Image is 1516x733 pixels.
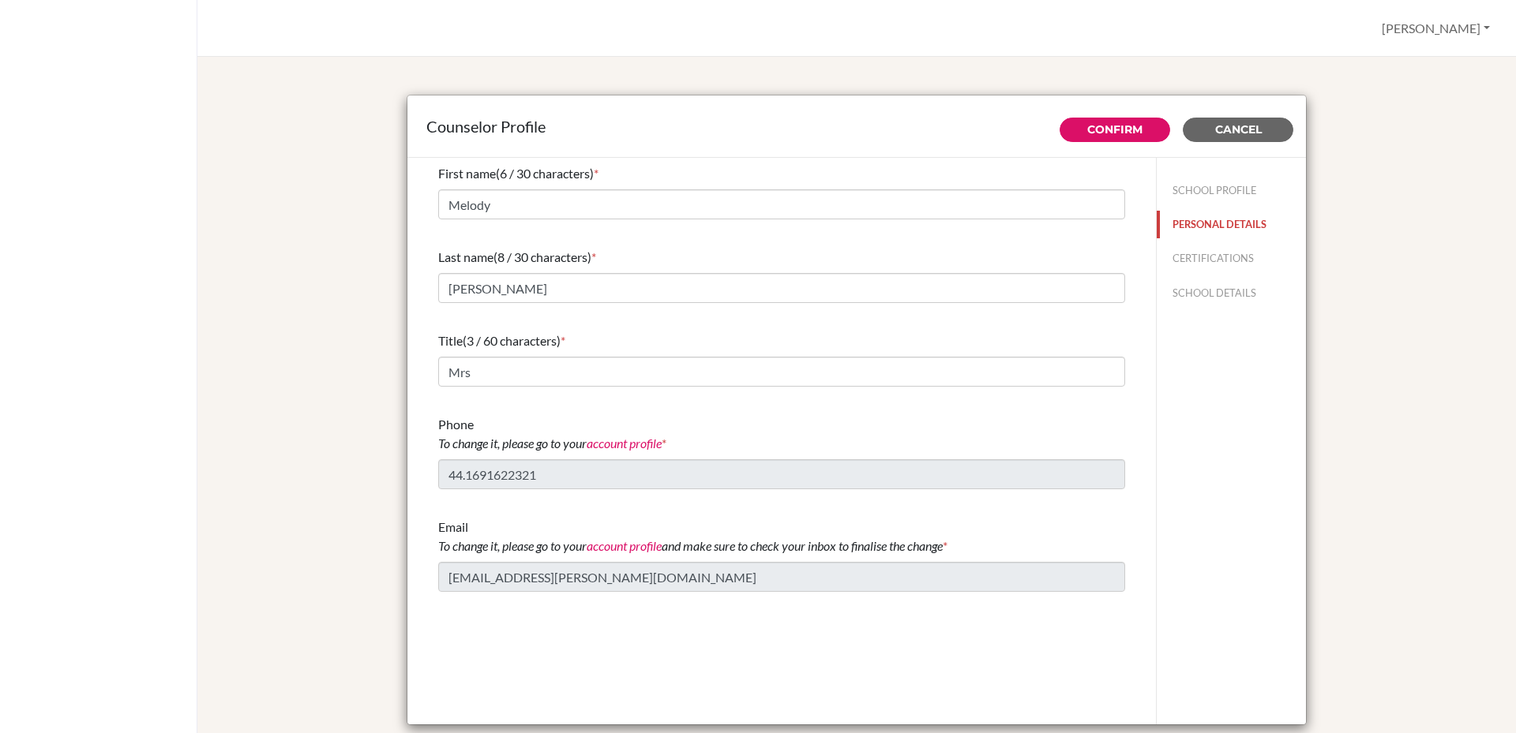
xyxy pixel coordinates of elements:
[438,333,463,348] span: Title
[1157,245,1306,272] button: CERTIFICATIONS
[463,333,561,348] span: (3 / 60 characters)
[438,417,662,451] span: Phone
[438,166,496,181] span: First name
[496,166,594,181] span: (6 / 30 characters)
[438,519,943,553] span: Email
[1375,13,1497,43] button: [PERSON_NAME]
[438,436,662,451] i: To change it, please go to your
[587,538,662,553] a: account profile
[1157,279,1306,307] button: SCHOOL DETAILS
[587,436,662,451] a: account profile
[426,114,1287,138] div: Counselor Profile
[438,249,493,264] span: Last name
[493,249,591,264] span: (8 / 30 characters)
[438,538,943,553] i: To change it, please go to your and make sure to check your inbox to finalise the change
[1157,211,1306,238] button: PERSONAL DETAILS
[1157,177,1306,204] button: SCHOOL PROFILE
